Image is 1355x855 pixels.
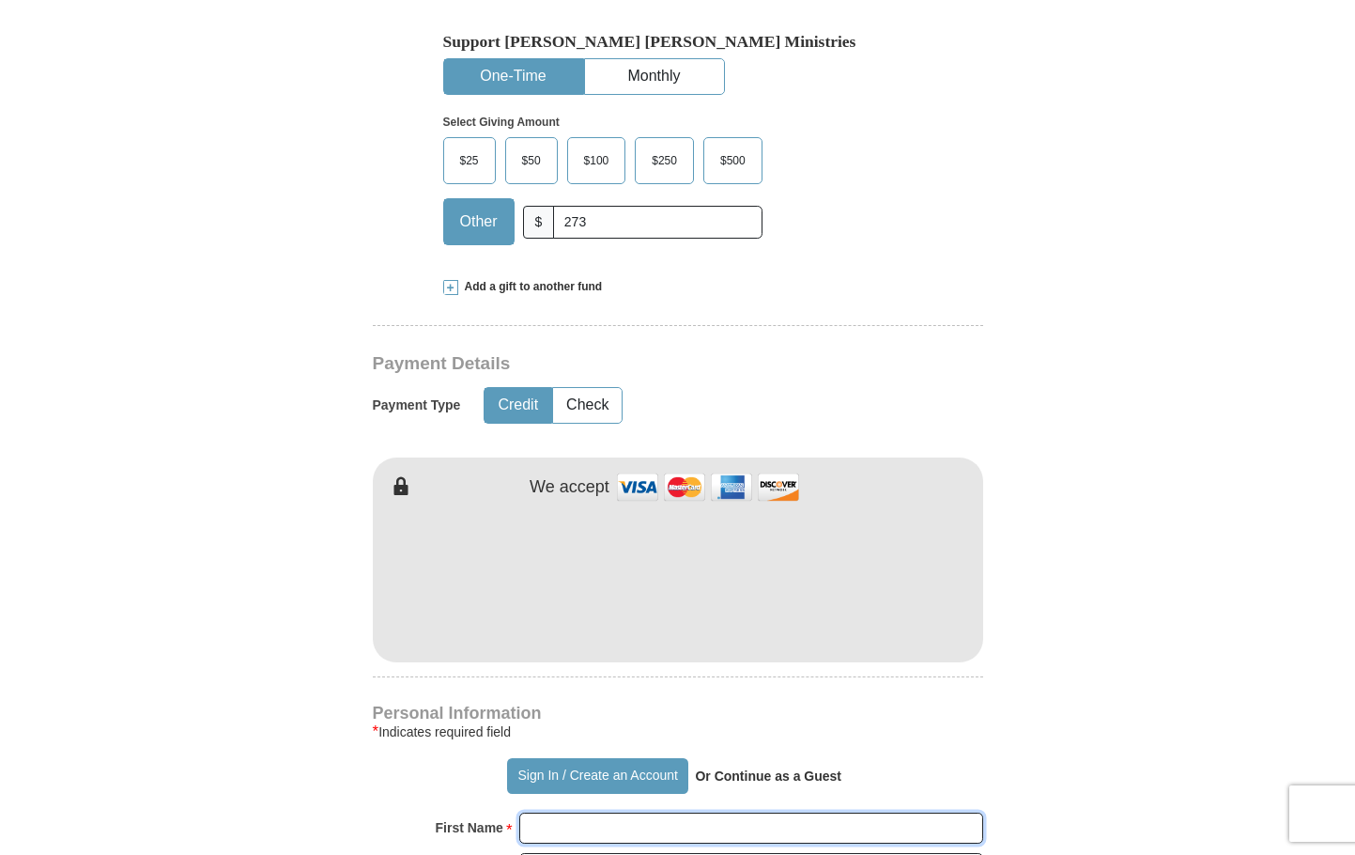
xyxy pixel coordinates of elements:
[575,147,619,175] span: $100
[642,147,686,175] span: $250
[530,477,609,498] h4: We accept
[485,388,551,423] button: Credit
[523,206,555,239] span: $
[695,769,841,784] strong: Or Continue as a Guest
[436,815,503,841] strong: First Name
[585,59,724,94] button: Monthly
[553,388,622,423] button: Check
[614,467,802,507] img: credit cards accepted
[373,706,983,721] h4: Personal Information
[443,32,913,52] h5: Support [PERSON_NAME] [PERSON_NAME] Ministries
[373,721,983,743] div: Indicates required field
[711,147,755,175] span: $500
[513,147,550,175] span: $50
[451,147,488,175] span: $25
[458,279,603,295] span: Add a gift to another fund
[553,206,762,239] input: Other Amount
[507,758,688,794] button: Sign In / Create an Account
[373,397,461,413] h5: Payment Type
[373,353,852,375] h3: Payment Details
[451,208,507,236] span: Other
[444,59,583,94] button: One-Time
[443,116,560,129] strong: Select Giving Amount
